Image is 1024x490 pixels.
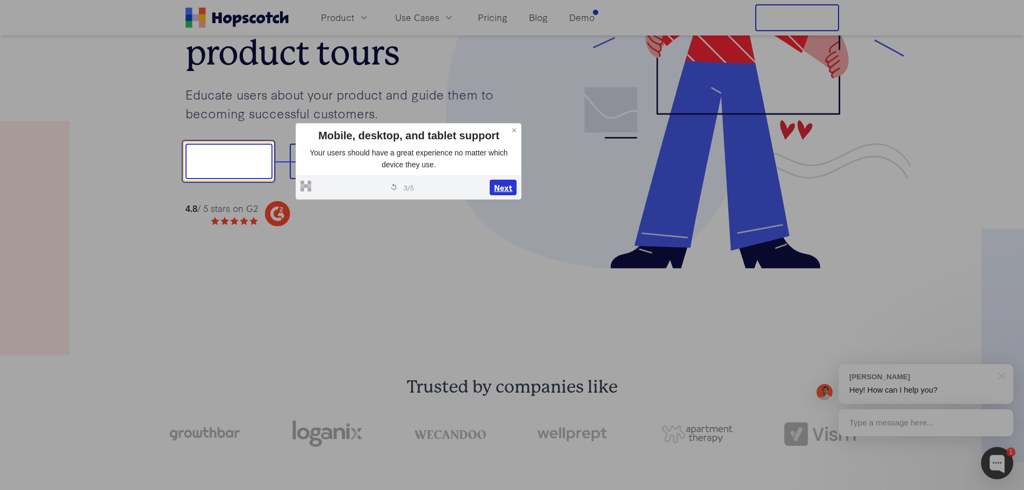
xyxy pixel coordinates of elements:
button: Next [490,180,517,196]
img: vism logo [784,422,856,446]
p: Hey! How can I help you? [849,385,1002,396]
img: loganix-logo [291,415,363,453]
button: Free Trial [755,4,839,31]
p: Educate users about your product and guide them to becoming successful customers. [185,85,512,122]
div: Type a message here... [839,409,1013,436]
div: / 5 stars on G2 [185,202,258,215]
a: Blog [525,9,552,26]
button: Product [314,9,376,26]
span: Use Cases [395,11,439,24]
a: Pricing [474,9,512,26]
div: [PERSON_NAME] [849,372,992,382]
img: wecandoo-logo [414,429,486,439]
button: Book a demo [290,144,394,179]
button: Show me! [185,144,273,179]
p: Your users should have a great experience no matter which device they use. [300,147,517,171]
span: 3 / 5 [404,182,414,192]
h2: Trusted by companies like [117,377,908,398]
strong: 4.8 [185,202,197,214]
div: Mobile, desktop, and tablet support [300,128,517,143]
a: Demo [565,9,599,26]
a: Home [185,8,289,28]
img: png-apartment-therapy-house-studio-apartment-home [661,425,733,443]
img: wellprept logo [538,424,609,444]
img: growthbar-logo [168,427,240,441]
span: Product [321,11,354,24]
div: 1 [1006,448,1015,457]
button: Use Cases [389,9,461,26]
img: Mark Spera [817,384,833,400]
